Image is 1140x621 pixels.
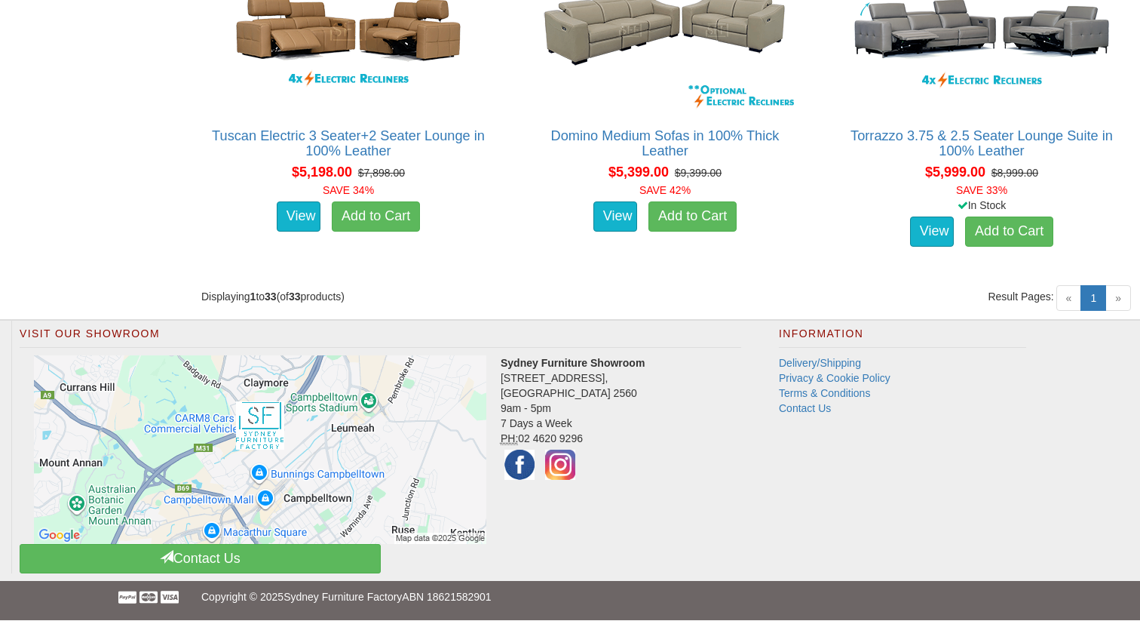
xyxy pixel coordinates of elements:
[910,217,954,247] a: View
[20,328,741,348] h2: Visit Our Showroom
[779,402,831,414] a: Contact Us
[1080,285,1106,311] a: 1
[20,544,381,573] a: Contact Us
[779,357,861,369] a: Delivery/Shipping
[31,355,489,544] a: Click to activate map
[501,432,518,445] abbr: Phone
[358,167,405,179] del: $7,898.00
[541,446,579,484] img: Instagram
[639,184,691,196] font: SAVE 42%
[991,167,1038,179] del: $8,999.00
[551,128,780,158] a: Domino Medium Sofas in 100% Thick Leather
[988,289,1053,304] span: Result Pages:
[292,164,352,180] span: $5,198.00
[925,164,985,180] span: $5,999.00
[212,128,485,158] a: Tuscan Electric 3 Seater+2 Seater Lounge in 100% Leather
[1056,285,1082,311] span: «
[675,167,722,179] del: $9,399.00
[265,291,277,303] strong: 33
[832,198,1132,213] div: In Stock
[190,289,665,304] div: Displaying to (of products)
[501,357,645,369] strong: Sydney Furniture Showroom
[1105,285,1131,311] span: »
[850,128,1113,158] a: Torrazzo 3.75 & 2.5 Seater Lounge Suite in 100% Leather
[956,184,1007,196] font: SAVE 33%
[593,201,637,232] a: View
[283,591,402,603] a: Sydney Furniture Factory
[779,328,1026,348] h2: Information
[965,217,1053,247] a: Add to Cart
[277,201,320,232] a: View
[501,446,538,484] img: Facebook
[648,201,737,232] a: Add to Cart
[323,184,374,196] font: SAVE 34%
[34,355,486,544] img: Click to activate map
[608,164,669,180] span: $5,399.00
[332,201,420,232] a: Add to Cart
[779,372,890,384] a: Privacy & Cookie Policy
[289,291,301,303] strong: 33
[201,581,939,613] p: Copyright © 2025 ABN 18621582901
[779,387,870,399] a: Terms & Conditions
[250,291,256,303] strong: 1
